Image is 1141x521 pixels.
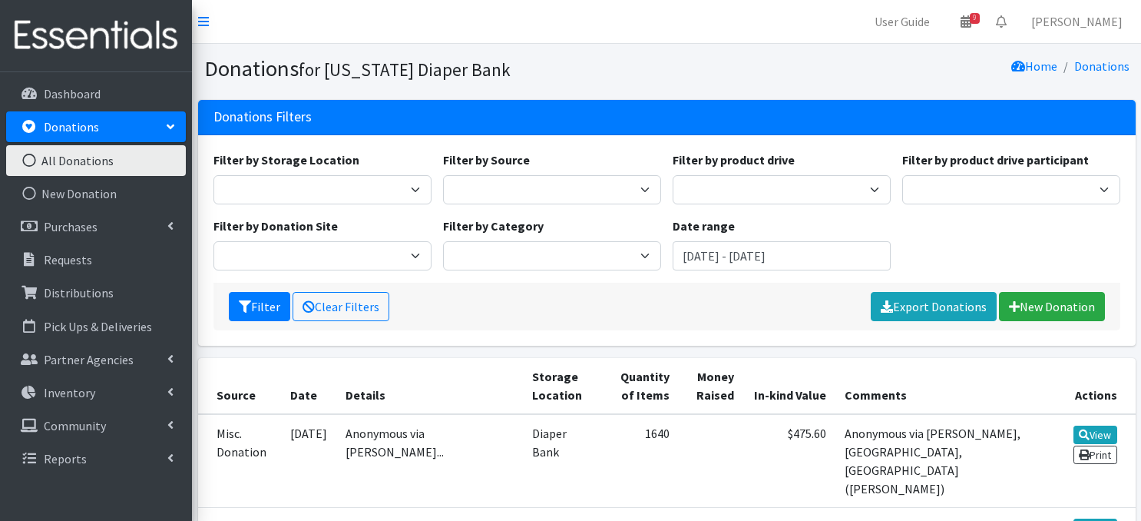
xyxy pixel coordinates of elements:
label: Filter by product drive participant [902,151,1089,169]
th: Money Raised [679,358,742,414]
a: Community [6,410,186,441]
span: 9 [970,13,980,24]
img: HumanEssentials [6,10,186,61]
th: In-kind Value [743,358,835,414]
label: Filter by Source [443,151,530,169]
a: Inventory [6,377,186,408]
p: Community [44,418,106,433]
th: Details [336,358,523,414]
a: New Donation [999,292,1105,321]
a: All Donations [6,145,186,176]
a: View [1073,426,1117,444]
p: Pick Ups & Deliveries [44,319,152,334]
a: Donations [1074,58,1129,74]
th: Date [281,358,336,414]
a: Dashboard [6,78,186,109]
a: Home [1011,58,1057,74]
td: Anonymous via [PERSON_NAME]... [336,414,523,508]
h1: Donations [204,55,661,82]
p: Purchases [44,219,98,234]
a: Donations [6,111,186,142]
p: Donations [44,119,99,134]
a: Reports [6,443,186,474]
button: Filter [229,292,290,321]
a: New Donation [6,178,186,209]
th: Actions [1056,358,1136,414]
td: Misc. Donation [198,414,281,508]
a: User Guide [862,6,942,37]
label: Filter by Donation Site [213,217,338,235]
a: Requests [6,244,186,275]
label: Filter by Storage Location [213,151,359,169]
th: Source [198,358,281,414]
th: Quantity of Items [601,358,680,414]
a: Clear Filters [293,292,389,321]
td: [DATE] [281,414,336,508]
label: Date range [673,217,735,235]
a: Purchases [6,211,186,242]
h3: Donations Filters [213,109,312,125]
th: Storage Location [523,358,601,414]
a: Partner Agencies [6,344,186,375]
th: Comments [835,358,1056,414]
p: Dashboard [44,86,101,101]
p: Partner Agencies [44,352,134,367]
p: Requests [44,252,92,267]
a: Distributions [6,277,186,308]
a: 9 [948,6,984,37]
label: Filter by Category [443,217,544,235]
td: $475.60 [743,414,835,508]
p: Reports [44,451,87,466]
td: 1640 [601,414,680,508]
label: Filter by product drive [673,151,795,169]
a: Print [1073,446,1117,464]
p: Inventory [44,385,95,400]
td: Diaper Bank [523,414,601,508]
p: Distributions [44,285,114,300]
a: Export Donations [871,292,997,321]
td: Anonymous via [PERSON_NAME], [GEOGRAPHIC_DATA], [GEOGRAPHIC_DATA] ([PERSON_NAME]) [835,414,1056,508]
input: January 1, 2011 - December 31, 2011 [673,241,891,270]
a: [PERSON_NAME] [1019,6,1135,37]
a: Pick Ups & Deliveries [6,311,186,342]
small: for [US_STATE] Diaper Bank [299,58,511,81]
